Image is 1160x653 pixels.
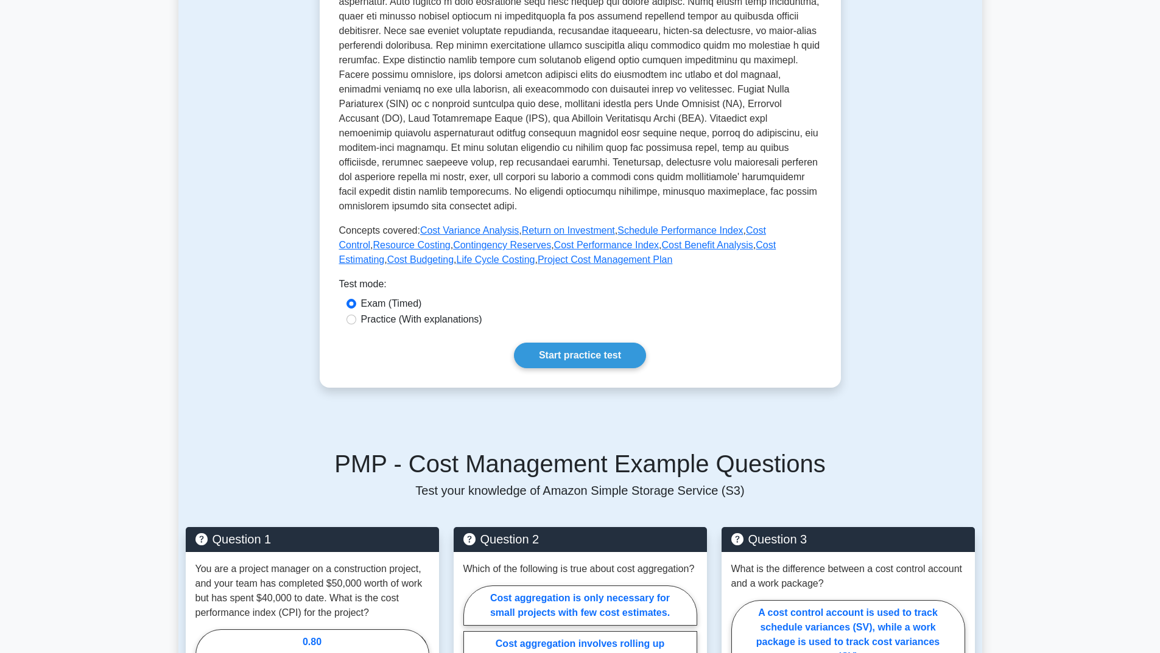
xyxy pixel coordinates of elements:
[617,225,743,236] a: Schedule Performance Index
[453,240,551,250] a: Contingency Reserves
[731,562,965,591] p: What is the difference between a cost control account and a work package?
[420,225,519,236] a: Cost Variance Analysis
[373,240,451,250] a: Resource Costing
[339,277,821,296] div: Test mode:
[186,483,975,498] p: Test your knowledge of Amazon Simple Storage Service (S3)
[554,240,659,250] a: Cost Performance Index
[361,296,422,311] label: Exam (Timed)
[387,254,454,265] a: Cost Budgeting
[514,343,646,368] a: Start practice test
[662,240,753,250] a: Cost Benefit Analysis
[731,532,965,546] h5: Question 3
[457,254,535,265] a: Life Cycle Costing
[463,585,697,626] label: Cost aggregation is only necessary for small projects with few cost estimates.
[522,225,615,236] a: Return on Investment
[538,254,672,265] a: Project Cost Management Plan
[361,312,482,327] label: Practice (With explanations)
[463,532,697,546] h5: Question 2
[186,449,975,478] h5: PMP - Cost Management Example Questions
[195,532,429,546] h5: Question 1
[339,223,821,267] p: Concepts covered: , , , , , , , , , , ,
[339,240,776,265] a: Cost Estimating
[463,562,695,576] p: Which of the following is true about cost aggregation?
[195,562,429,620] p: You are a project manager on a construction project, and your team has completed $50,000 worth of...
